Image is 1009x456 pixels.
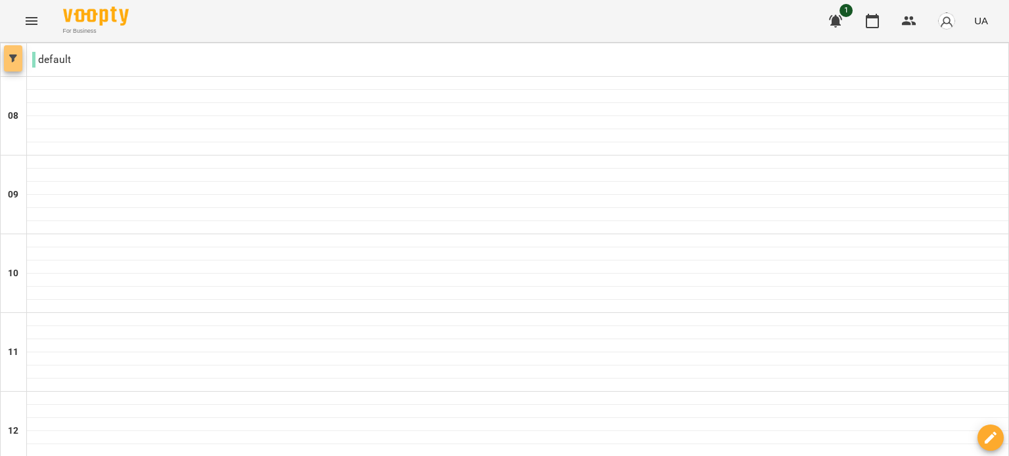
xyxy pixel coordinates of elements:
span: UA [974,14,988,28]
h6: 11 [8,345,18,360]
h6: 10 [8,266,18,281]
h6: 12 [8,424,18,438]
span: 1 [840,4,853,17]
img: avatar_s.png [937,12,956,30]
h6: 08 [8,109,18,123]
img: Voopty Logo [63,7,129,26]
button: Menu [16,5,47,37]
button: UA [969,9,993,33]
p: default [32,52,71,68]
h6: 09 [8,188,18,202]
span: For Business [63,27,129,35]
